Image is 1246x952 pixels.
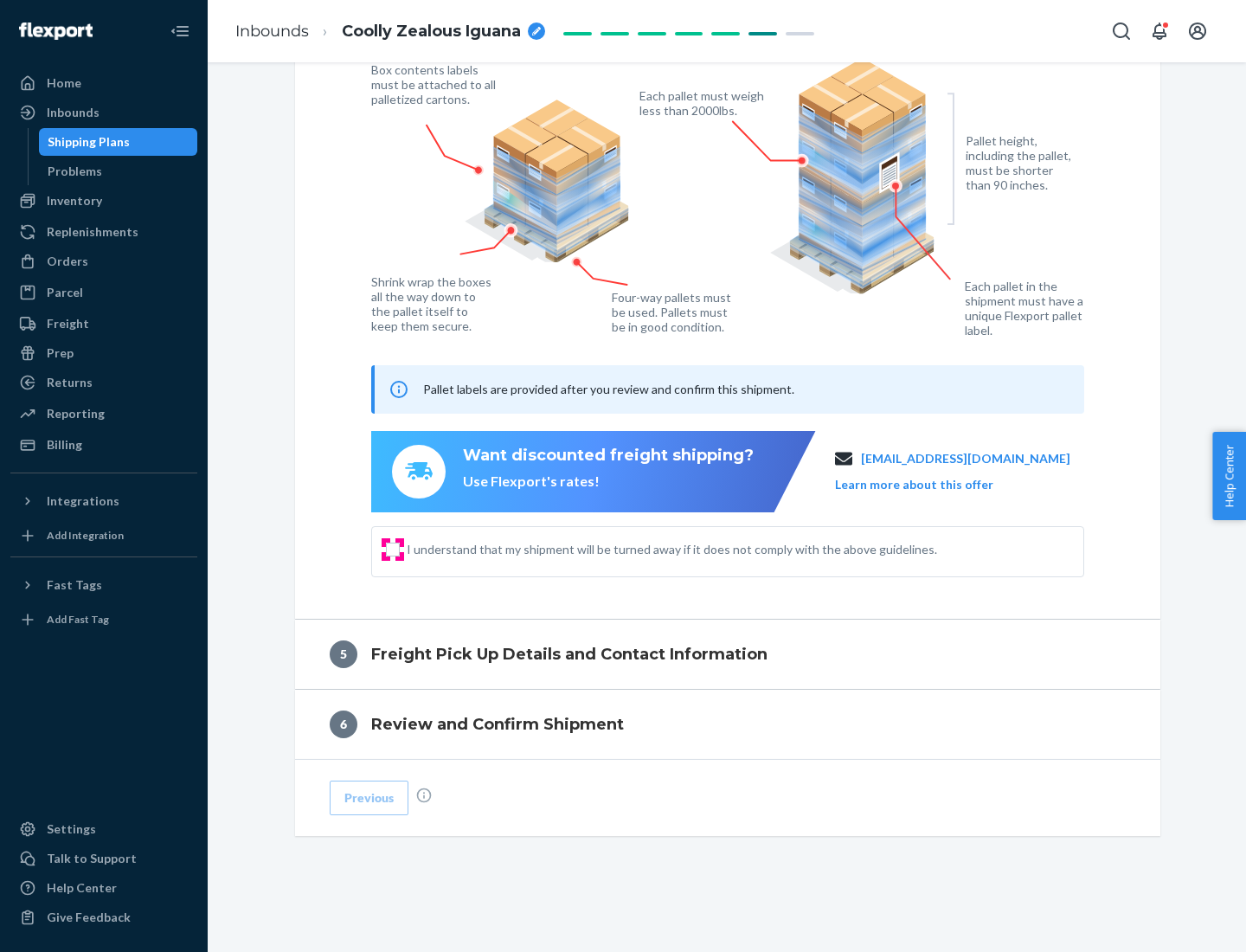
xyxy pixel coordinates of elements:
button: Learn more about this offer [835,476,993,493]
a: Reporting [10,400,197,428]
button: Open notifications [1142,14,1177,48]
a: Replenishments [10,218,197,246]
div: Parcel [47,284,83,301]
div: Replenishments [47,223,138,241]
figcaption: Pallet height, including the pallet, must be shorter than 90 inches. [966,133,1079,192]
a: Help Center [10,874,197,902]
div: Add Fast Tag [47,612,109,627]
button: Open Search Box [1104,14,1139,48]
div: Fast Tags [47,576,102,594]
input: I understand that my shipment will be turned away if it does not comply with the above guidelines. [386,543,400,556]
span: I understand that my shipment will be turned away if it does not comply with the above guidelines. [407,541,1069,558]
button: 6Review and Confirm Shipment [295,690,1160,759]
div: Billing [47,436,82,453]
a: Problems [39,158,198,185]
button: Fast Tags [10,571,197,599]
div: Inventory [47,192,102,209]
a: Home [10,69,197,97]
button: Previous [330,781,408,815]
div: Settings [47,820,96,838]
div: Add Integration [47,528,124,543]
ol: breadcrumbs [222,6,559,57]
a: Shipping Plans [39,128,198,156]
h4: Review and Confirm Shipment [371,713,624,736]
div: Want discounted freight shipping? [463,445,754,467]
button: 5Freight Pick Up Details and Contact Information [295,620,1160,689]
a: Settings [10,815,197,843]
div: Inbounds [47,104,100,121]
figcaption: Box contents labels must be attached to all palletized cartons. [371,62,500,106]
div: 6 [330,711,357,738]
figcaption: Four-way pallets must be used. Pallets must be in good condition. [612,290,732,334]
a: Returns [10,369,197,396]
a: Orders [10,248,197,275]
div: Problems [48,163,102,180]
div: Talk to Support [47,850,137,867]
a: Inbounds [235,22,309,41]
button: Give Feedback [10,904,197,931]
div: Orders [47,253,88,270]
div: 5 [330,640,357,668]
div: Returns [47,374,93,391]
a: Add Integration [10,522,197,550]
figcaption: Shrink wrap the boxes all the way down to the pallet itself to keep them secure. [371,274,495,333]
div: Help Center [47,879,117,897]
a: Billing [10,431,197,459]
a: Inventory [10,187,197,215]
img: Flexport logo [19,23,93,40]
div: Use Flexport's rates! [463,472,754,492]
a: Inbounds [10,99,197,126]
a: Prep [10,339,197,367]
a: Freight [10,310,197,338]
div: Give Feedback [47,909,131,926]
div: Integrations [47,492,119,510]
h4: Freight Pick Up Details and Contact Information [371,643,768,666]
button: Open account menu [1180,14,1215,48]
span: Coolly Zealous Iguana [342,21,521,43]
a: Parcel [10,279,197,306]
button: Help Center [1212,432,1246,520]
div: Reporting [47,405,105,422]
div: Prep [47,344,74,362]
span: Pallet labels are provided after you review and confirm this shipment. [423,382,794,396]
a: Talk to Support [10,845,197,872]
a: Add Fast Tag [10,606,197,634]
a: [EMAIL_ADDRESS][DOMAIN_NAME] [861,450,1070,467]
figcaption: Each pallet in the shipment must have a unique Flexport pallet label. [965,279,1095,338]
figcaption: Each pallet must weigh less than 2000lbs. [639,88,768,118]
div: Freight [47,315,89,332]
div: Shipping Plans [48,133,130,151]
button: Integrations [10,487,197,515]
div: Home [47,74,81,92]
button: Close Navigation [163,14,197,48]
